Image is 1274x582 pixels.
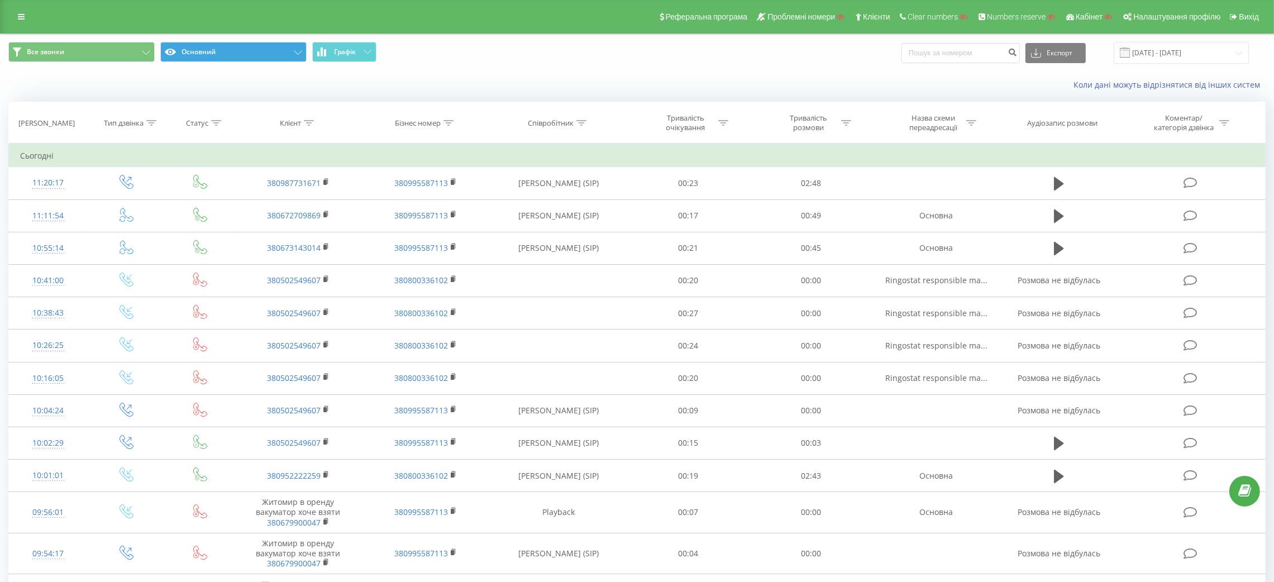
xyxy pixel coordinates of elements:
a: 380800336102 [394,340,448,351]
span: Графік [334,48,356,56]
td: [PERSON_NAME] (SIP) [490,460,627,492]
a: 380987731671 [267,178,321,188]
div: 10:26:25 [20,335,76,356]
td: [PERSON_NAME] (SIP) [490,394,627,427]
a: 380995587113 [394,405,448,416]
td: 00:09 [627,394,750,427]
div: 10:55:14 [20,237,76,259]
td: 00:20 [627,362,750,394]
td: 00:03 [750,427,872,459]
a: 380995587113 [394,507,448,517]
td: 00:00 [750,533,872,574]
td: 00:19 [627,460,750,492]
span: Налаштування профілю [1133,12,1220,21]
a: 380502549607 [267,437,321,448]
td: 00:20 [627,264,750,297]
div: 11:20:17 [20,172,76,194]
td: Житомир в оренду вакуматор хоче взяти [235,533,362,574]
td: 00:45 [750,232,872,264]
div: 11:11:54 [20,205,76,227]
div: 10:04:24 [20,400,76,422]
div: Аудіозапис розмови [1028,118,1098,128]
div: Назва схеми переадресації [904,113,963,132]
span: Clear numbers [908,12,958,21]
a: 380995587113 [394,178,448,188]
button: Все звонки [8,42,155,62]
a: 380502549607 [267,275,321,285]
div: Тривалість розмови [779,113,838,132]
td: Основна [872,460,1000,492]
td: 00:21 [627,232,750,264]
td: 00:23 [627,167,750,199]
input: Пошук за номером [901,43,1020,63]
button: Експорт [1025,43,1086,63]
div: 10:41:00 [20,270,76,292]
span: Розмова не відбулась [1018,507,1100,517]
td: [PERSON_NAME] (SIP) [490,199,627,232]
a: 380995587113 [394,437,448,448]
a: 380679900047 [267,517,321,528]
span: Вихід [1239,12,1259,21]
a: 380800336102 [394,275,448,285]
td: 02:43 [750,460,872,492]
div: Тип дзвінка [104,118,144,128]
td: [PERSON_NAME] (SIP) [490,232,627,264]
span: Клієнти [863,12,890,21]
span: Розмова не відбулась [1018,308,1100,318]
span: Ringostat responsible ma... [885,373,987,383]
td: 00:00 [750,297,872,330]
span: Реферальна програма [666,12,748,21]
span: Numbers reserve [987,12,1046,21]
a: 380502549607 [267,340,321,351]
div: [PERSON_NAME] [18,118,75,128]
a: 380800336102 [394,373,448,383]
td: [PERSON_NAME] (SIP) [490,427,627,459]
td: [PERSON_NAME] (SIP) [490,533,627,574]
a: 380502549607 [267,308,321,318]
td: 00:00 [750,492,872,533]
td: Основна [872,492,1000,533]
span: Розмова не відбулась [1018,340,1100,351]
div: 10:16:05 [20,368,76,389]
div: Статус [186,118,208,128]
td: [PERSON_NAME] (SIP) [490,167,627,199]
a: 380800336102 [394,470,448,481]
span: Кабінет [1076,12,1103,21]
td: 00:00 [750,264,872,297]
td: 00:24 [627,330,750,362]
div: Співробітник [528,118,574,128]
td: 00:07 [627,492,750,533]
td: 00:15 [627,427,750,459]
a: 380502549607 [267,405,321,416]
span: Розмова не відбулась [1018,548,1100,559]
div: Коментар/категорія дзвінка [1151,113,1216,132]
a: 380679900047 [267,558,321,569]
span: Ringostat responsible ma... [885,340,987,351]
td: Сьогодні [9,145,1266,167]
td: Основна [872,199,1000,232]
a: 380952222259 [267,470,321,481]
div: 09:56:01 [20,502,76,523]
div: Бізнес номер [395,118,441,128]
td: Playback [490,492,627,533]
div: 10:38:43 [20,302,76,324]
button: Графік [312,42,376,62]
span: Проблемні номери [767,12,835,21]
span: Розмова не відбулась [1018,373,1100,383]
a: 380800336102 [394,308,448,318]
span: Розмова не відбулась [1018,275,1100,285]
td: 00:00 [750,362,872,394]
td: 00:17 [627,199,750,232]
a: 380502549607 [267,373,321,383]
a: 380995587113 [394,548,448,559]
span: Ringostat responsible ma... [885,275,987,285]
td: 00:00 [750,394,872,427]
a: 380673143014 [267,242,321,253]
a: Коли дані можуть відрізнятися вiд інших систем [1073,79,1266,90]
div: 10:02:29 [20,432,76,454]
td: Житомир в оренду вакуматор хоче взяти [235,492,362,533]
span: Все звонки [27,47,64,56]
td: 00:00 [750,330,872,362]
td: 00:49 [750,199,872,232]
a: 380995587113 [394,242,448,253]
